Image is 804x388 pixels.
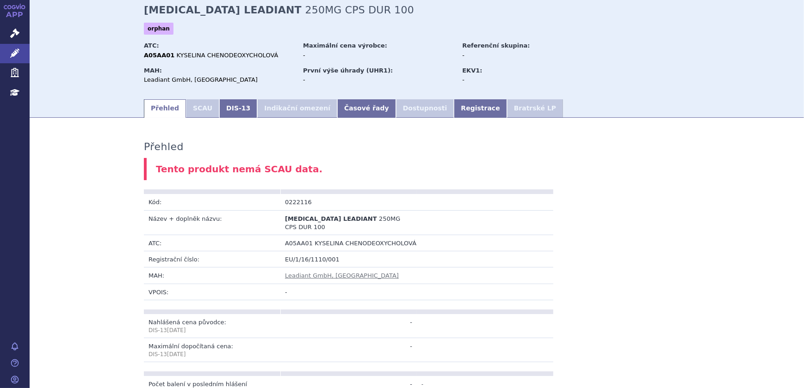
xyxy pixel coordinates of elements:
[144,76,294,84] div: Leadiant GmbH, [GEOGRAPHIC_DATA]
[280,338,417,362] td: -
[177,52,278,59] span: KYSELINA CHENODEOXYCHOLOVÁ
[303,42,387,49] strong: Maximální cena výrobce:
[305,4,414,16] span: 250MG CPS DUR 100
[303,51,453,60] div: -
[303,76,453,84] div: -
[144,52,174,59] strong: A05AA01
[144,267,280,284] td: MAH:
[285,215,400,230] span: 250MG CPS DUR 100
[303,67,393,74] strong: První výše úhrady (UHR1):
[144,338,280,362] td: Maximální dopočítaná cena:
[337,99,396,118] a: Časové řady
[144,251,280,267] td: Registrační číslo:
[144,141,184,153] h3: Přehled
[144,158,690,181] div: Tento produkt nemá SCAU data.
[144,314,280,338] td: Nahlášená cena původce:
[285,215,377,222] span: [MEDICAL_DATA] LEADIANT
[144,235,280,251] td: ATC:
[144,99,186,118] a: Přehled
[462,67,482,74] strong: EKV1:
[144,42,159,49] strong: ATC:
[144,67,162,74] strong: MAH:
[167,327,186,333] span: [DATE]
[144,210,280,235] td: Název + doplněk názvu:
[148,327,276,334] p: DIS-13
[280,251,553,267] td: EU/1/16/1110/001
[167,351,186,358] span: [DATE]
[148,351,276,358] p: DIS-13
[285,272,399,279] a: Leadiant GmbH, [GEOGRAPHIC_DATA]
[280,284,553,300] td: -
[454,99,507,118] a: Registrace
[144,23,173,35] span: orphan
[280,194,417,210] td: 0222116
[285,240,313,247] span: A05AA01
[144,4,302,16] strong: [MEDICAL_DATA] LEADIANT
[144,194,280,210] td: Kód:
[144,284,280,300] td: VPOIS:
[280,314,417,338] td: -
[315,240,416,247] span: KYSELINA CHENODEOXYCHOLOVÁ
[462,76,566,84] div: -
[462,51,566,60] div: -
[219,99,257,118] a: DIS-13
[462,42,530,49] strong: Referenční skupina:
